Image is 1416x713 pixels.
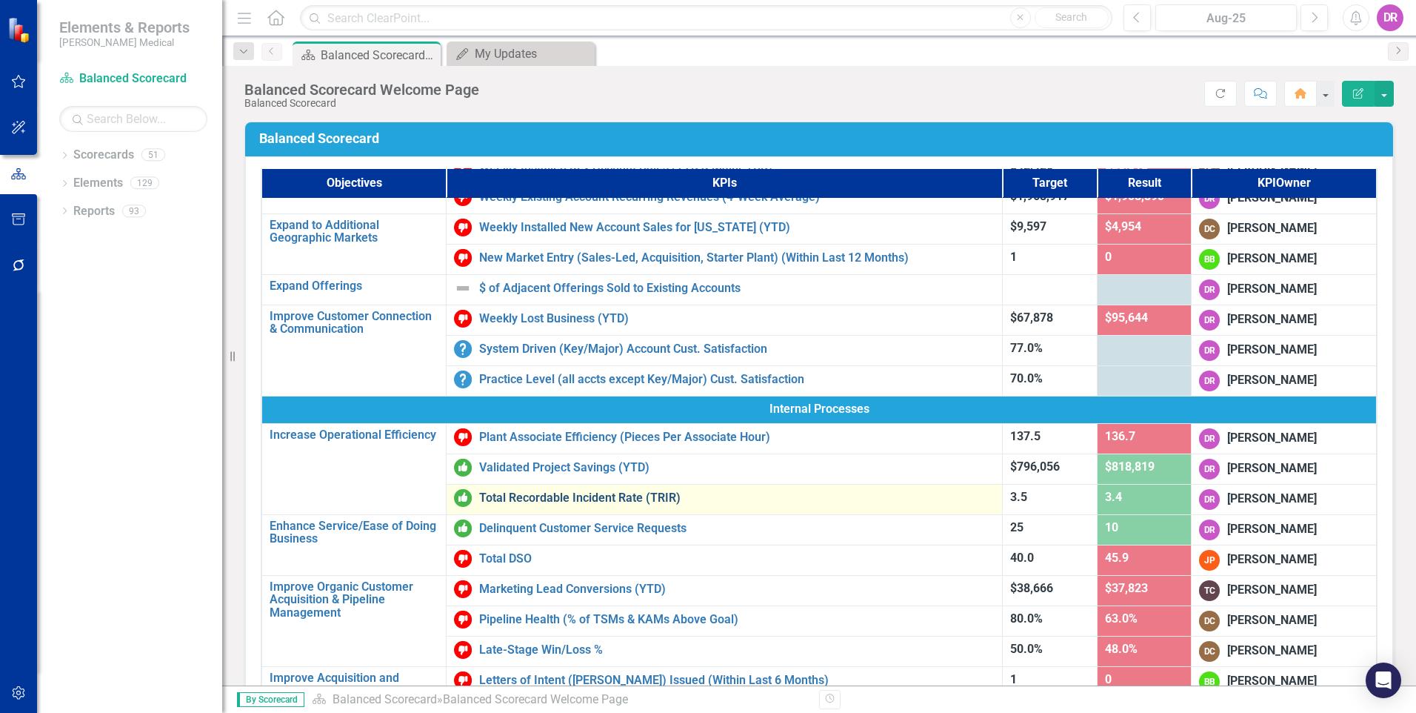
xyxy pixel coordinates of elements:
div: [PERSON_NAME] [1227,521,1317,538]
td: Double-Click to Edit [261,396,1377,423]
td: Double-Click to Edit Right Click for Context Menu [261,514,447,575]
span: 63.0% [1105,611,1138,626]
span: $95,644 [1105,311,1148,325]
div: JP [1199,550,1220,571]
img: Below Target [454,310,472,328]
td: Double-Click to Edit Right Click for Context Menu [447,244,1003,274]
div: [PERSON_NAME] [1227,460,1317,477]
span: 45.9 [1105,551,1129,565]
img: Below Target [454,611,472,629]
a: My Updates [450,44,591,63]
a: Reports [73,203,115,220]
div: TC [1199,580,1220,601]
a: Validated Project Savings (YTD) [479,461,995,474]
a: Balanced Scorecard [59,70,207,87]
span: 3.4 [1105,490,1122,504]
td: Double-Click to Edit [1192,606,1377,636]
td: Double-Click to Edit Right Click for Context Menu [447,423,1003,454]
td: Double-Click to Edit [1192,575,1377,606]
span: 70.0% [1010,371,1043,385]
span: $4,954 [1105,219,1141,233]
img: On or Above Target [454,489,472,507]
td: Double-Click to Edit [1192,545,1377,575]
div: [PERSON_NAME] [1227,281,1317,298]
a: $ of Adjacent Offerings Sold to Existing Accounts [479,282,995,295]
div: DR [1199,279,1220,300]
div: 51 [141,149,165,162]
button: DR [1377,4,1403,31]
small: [PERSON_NAME] Medical [59,36,190,48]
a: Enhance Service/Ease of Doing Business [270,520,438,545]
td: Double-Click to Edit Right Click for Context Menu [447,183,1003,213]
div: DR [1199,188,1220,209]
span: Internal Processes [270,401,1369,418]
div: DR [1199,459,1220,480]
div: 129 [130,177,159,190]
td: Double-Click to Edit [1192,244,1377,274]
div: DR [1199,310,1220,331]
div: Aug-25 [1160,10,1292,27]
td: Double-Click to Edit Right Click for Context Menu [447,575,1003,606]
button: Search [1035,7,1109,28]
span: $9,597 [1010,219,1046,233]
td: Double-Click to Edit Right Click for Context Menu [447,335,1003,365]
td: Double-Click to Edit [1192,305,1377,335]
button: Aug-25 [1155,4,1297,31]
div: BB [1199,671,1220,692]
a: Increase Operational Efficiency [270,428,438,442]
span: $818,819 [1105,460,1155,474]
span: $796,056 [1010,460,1060,474]
span: 48.0% [1105,642,1138,656]
div: [PERSON_NAME] [1227,551,1317,568]
div: DR [1199,520,1220,540]
a: Pipeline Health (% of TSMs & KAMs Above Goal) [479,613,995,626]
a: Weekly Installed New Account Sales for [US_STATE] (YTD) [479,221,995,234]
span: 80.0% [1010,611,1043,626]
a: Letters of Intent ([PERSON_NAME]) Issued (Within Last 6 Months) [479,674,995,687]
img: Below Target [454,428,472,446]
span: 25 [1010,520,1023,534]
td: Double-Click to Edit Right Click for Context Menu [261,305,447,396]
div: Balanced Scorecard Welcome Page [443,692,628,706]
td: Double-Click to Edit Right Click for Context Menu [447,484,1003,514]
td: Double-Click to Edit Right Click for Context Menu [447,514,1003,545]
a: Plant Associate Efficiency (Pieces Per Associate Hour) [479,431,995,444]
img: No Information [454,340,472,358]
div: Balanced Scorecard Welcome Page [321,46,437,64]
td: Double-Click to Edit [1192,274,1377,305]
span: $1,968,917 [1010,189,1069,203]
a: Weekly Existing Account Recurring Revenues (4-Week Average) [479,190,995,204]
div: [PERSON_NAME] [1227,251,1317,268]
img: Below Target [454,219,472,236]
td: Double-Click to Edit [1192,213,1377,244]
a: Improve Organic Customer Acquisition & Pipeline Management [270,580,438,620]
div: DC [1199,641,1220,662]
img: On or Above Target [454,459,472,477]
span: 40.0 [1010,551,1034,565]
span: 1 [1010,250,1017,264]
span: 3.5 [1010,490,1027,504]
span: 0 [1105,250,1112,264]
td: Double-Click to Edit [1192,365,1377,396]
div: Balanced Scorecard Welcome Page [244,82,479,98]
img: Below Target [454,671,472,689]
span: 136.7 [1105,429,1135,443]
a: Improve Customer Connection & Communication [270,310,438,336]
span: $1,908,890 [1105,189,1164,203]
td: Double-Click to Edit Right Click for Context Menu [261,423,447,514]
div: DC [1199,611,1220,631]
td: Double-Click to Edit [1192,666,1377,697]
a: Balanced Scorecard [333,692,437,706]
div: DC [1199,219,1220,239]
img: Below Target [454,249,472,267]
span: 50.0% [1010,642,1043,656]
span: Elements & Reports [59,19,190,36]
div: [PERSON_NAME] [1227,190,1317,207]
td: Double-Click to Edit Right Click for Context Menu [447,213,1003,244]
div: [PERSON_NAME] [1227,430,1317,447]
td: Double-Click to Edit [1192,335,1377,365]
a: Expand to Additional Geographic Markets [270,219,438,245]
div: [PERSON_NAME] [1227,491,1317,508]
img: Below Target [454,580,472,598]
